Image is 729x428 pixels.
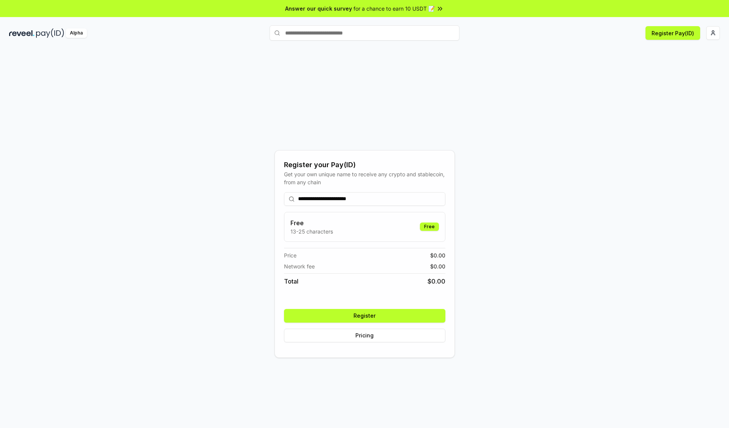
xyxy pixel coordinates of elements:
[353,5,435,13] span: for a chance to earn 10 USDT 📝
[420,223,439,231] div: Free
[284,329,445,342] button: Pricing
[430,251,445,259] span: $ 0.00
[9,28,35,38] img: reveel_dark
[290,218,333,227] h3: Free
[66,28,87,38] div: Alpha
[284,262,315,270] span: Network fee
[284,277,298,286] span: Total
[428,277,445,286] span: $ 0.00
[285,5,352,13] span: Answer our quick survey
[430,262,445,270] span: $ 0.00
[290,227,333,235] p: 13-25 characters
[284,160,445,170] div: Register your Pay(ID)
[284,309,445,323] button: Register
[284,251,297,259] span: Price
[645,26,700,40] button: Register Pay(ID)
[284,170,445,186] div: Get your own unique name to receive any crypto and stablecoin, from any chain
[36,28,64,38] img: pay_id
